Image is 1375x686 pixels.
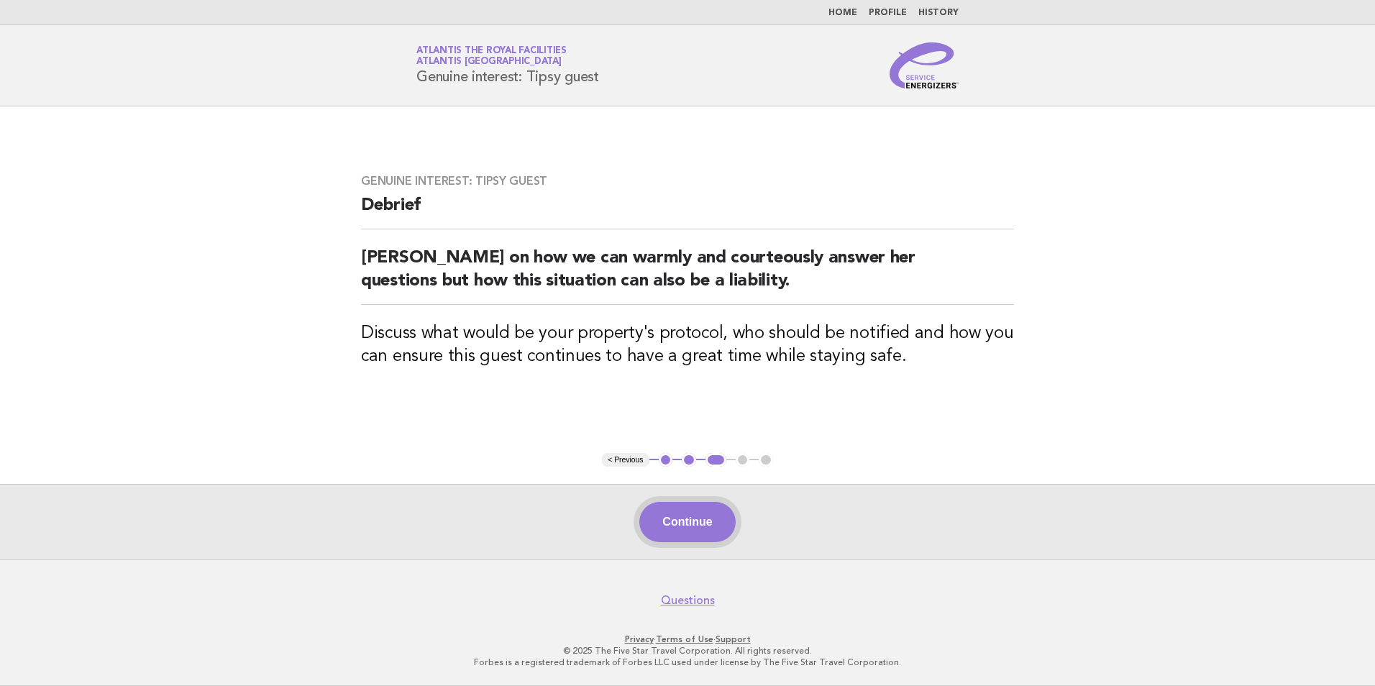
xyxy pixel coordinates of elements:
p: Forbes is a registered trademark of Forbes LLC used under license by The Five Star Travel Corpora... [247,657,1128,668]
a: Profile [869,9,907,17]
a: Atlantis The Royal FacilitiesAtlantis [GEOGRAPHIC_DATA] [416,46,567,66]
a: Privacy [625,634,654,644]
h3: Discuss what would be your property's protocol, who should be notified and how you can ensure thi... [361,322,1014,368]
img: Service Energizers [890,42,959,88]
button: 3 [705,453,726,467]
a: Questions [661,593,715,608]
a: History [918,9,959,17]
h1: Genuine interest: Tipsy guest [416,47,599,84]
button: 1 [659,453,673,467]
button: Continue [639,502,735,542]
a: Home [828,9,857,17]
a: Terms of Use [656,634,713,644]
h2: Debrief [361,194,1014,229]
p: © 2025 The Five Star Travel Corporation. All rights reserved. [247,645,1128,657]
h3: Genuine interest: Tipsy guest [361,174,1014,188]
p: · · [247,634,1128,645]
a: Support [716,634,751,644]
h2: [PERSON_NAME] on how we can warmly and courteously answer her questions but how this situation ca... [361,247,1014,305]
button: < Previous [602,453,649,467]
button: 2 [682,453,696,467]
span: Atlantis [GEOGRAPHIC_DATA] [416,58,562,67]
